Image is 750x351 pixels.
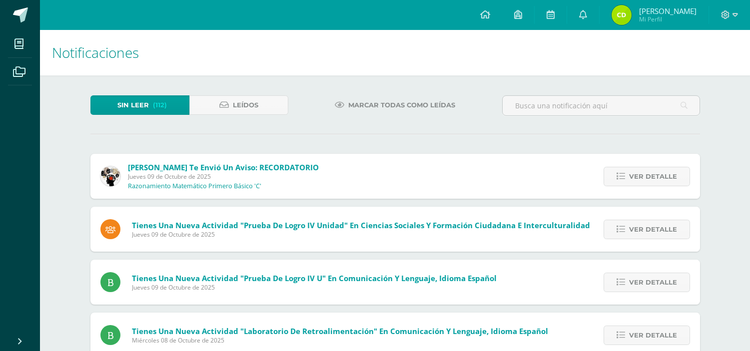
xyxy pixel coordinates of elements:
[132,336,548,345] span: Miércoles 08 de Octubre de 2025
[189,95,288,115] a: Leídos
[629,273,677,292] span: Ver detalle
[153,96,167,114] span: (112)
[100,166,120,186] img: d172b984f1f79fc296de0e0b277dc562.png
[629,220,677,239] span: Ver detalle
[128,172,319,181] span: Jueves 09 de Octubre de 2025
[132,283,497,292] span: Jueves 09 de Octubre de 2025
[90,95,189,115] a: Sin leer(112)
[322,95,468,115] a: Marcar todas como leídas
[117,96,149,114] span: Sin leer
[348,96,455,114] span: Marcar todas como leídas
[612,5,632,25] img: d0c6f22d077d79b105329a2d9734bcdb.png
[52,43,139,62] span: Notificaciones
[132,273,497,283] span: Tienes una nueva actividad "Prueba de logro IV U" En Comunicación y Lenguaje, Idioma Español
[629,326,677,345] span: Ver detalle
[132,326,548,336] span: Tienes una nueva actividad "Laboratorio de retroalimentación" En Comunicación y Lenguaje, Idioma ...
[233,96,258,114] span: Leídos
[629,167,677,186] span: Ver detalle
[639,15,697,23] span: Mi Perfil
[132,220,590,230] span: Tienes una nueva actividad "Prueba de Logro IV Unidad" En Ciencias Sociales y Formación Ciudadana...
[503,96,700,115] input: Busca una notificación aquí
[128,182,261,190] p: Razonamiento Matemático Primero Básico 'C'
[132,230,590,239] span: Jueves 09 de Octubre de 2025
[639,6,697,16] span: [PERSON_NAME]
[128,162,319,172] span: [PERSON_NAME] te envió un aviso: RECORDATORIO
